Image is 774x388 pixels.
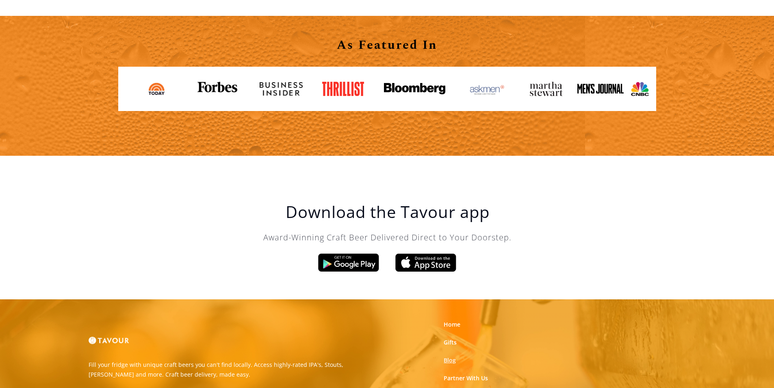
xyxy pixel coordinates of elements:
p: Fill your fridge with unique craft beers you can't find locally. Access highly-rated IPA's, Stout... [89,360,381,379]
p: Award-Winning Craft Beer Delivered Direct to Your Doorstep. [225,231,550,244]
h1: Download the Tavour app [225,202,550,222]
a: Partner With Us [444,374,488,382]
strong: As Featured In [337,36,438,54]
a: Blog [444,356,456,364]
a: Home [444,320,460,329]
a: Gifts [444,338,457,347]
